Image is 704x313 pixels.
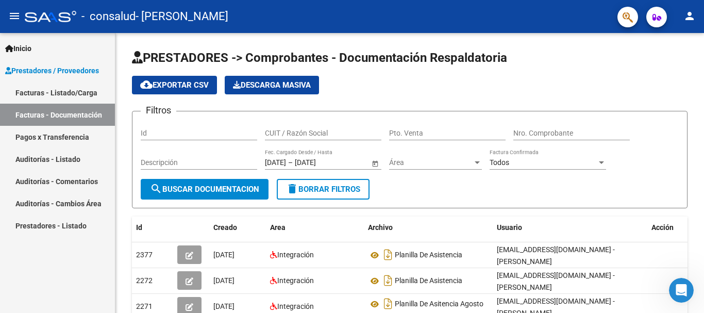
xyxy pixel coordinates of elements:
[209,217,266,239] datatable-header-cell: Creado
[225,76,319,94] button: Descarga Masiva
[286,185,360,194] span: Borrar Filtros
[381,272,395,289] i: Descargar documento
[647,217,699,239] datatable-header-cell: Acción
[136,302,153,310] span: 2271
[277,276,314,285] span: Integración
[132,217,173,239] datatable-header-cell: Id
[213,302,234,310] span: [DATE]
[150,185,259,194] span: Buscar Documentacion
[277,302,314,310] span: Integración
[213,251,234,259] span: [DATE]
[132,76,217,94] button: Exportar CSV
[136,276,153,285] span: 2272
[266,217,364,239] datatable-header-cell: Area
[5,43,31,54] span: Inicio
[150,183,162,195] mat-icon: search
[288,158,293,167] span: –
[270,223,286,232] span: Area
[286,183,298,195] mat-icon: delete
[225,76,319,94] app-download-masive: Descarga masiva de comprobantes (adjuntos)
[490,158,509,167] span: Todos
[141,179,269,200] button: Buscar Documentacion
[364,217,493,239] datatable-header-cell: Archivo
[389,158,473,167] span: Área
[81,5,136,28] span: - consalud
[141,103,176,118] h3: Filtros
[497,271,615,291] span: [EMAIL_ADDRESS][DOMAIN_NAME] - [PERSON_NAME]
[233,80,311,90] span: Descarga Masiva
[381,295,395,312] i: Descargar documento
[136,223,142,232] span: Id
[136,5,228,28] span: - [PERSON_NAME]
[8,10,21,22] mat-icon: menu
[295,158,345,167] input: Fecha fin
[265,158,286,167] input: Fecha inicio
[651,223,674,232] span: Acción
[213,276,234,285] span: [DATE]
[683,10,696,22] mat-icon: person
[277,251,314,259] span: Integración
[140,78,153,91] mat-icon: cloud_download
[5,65,99,76] span: Prestadores / Proveedores
[493,217,647,239] datatable-header-cell: Usuario
[395,277,462,285] span: Planilla De Asistencia
[370,158,380,169] button: Open calendar
[140,80,209,90] span: Exportar CSV
[136,251,153,259] span: 2377
[395,251,462,259] span: Planilla De Asistencia
[132,51,507,65] span: PRESTADORES -> Comprobantes - Documentación Respaldatoria
[213,223,237,232] span: Creado
[381,246,395,263] i: Descargar documento
[669,278,694,303] iframe: Intercom live chat
[497,245,615,266] span: [EMAIL_ADDRESS][DOMAIN_NAME] - [PERSON_NAME]
[368,223,393,232] span: Archivo
[497,223,522,232] span: Usuario
[277,179,370,200] button: Borrar Filtros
